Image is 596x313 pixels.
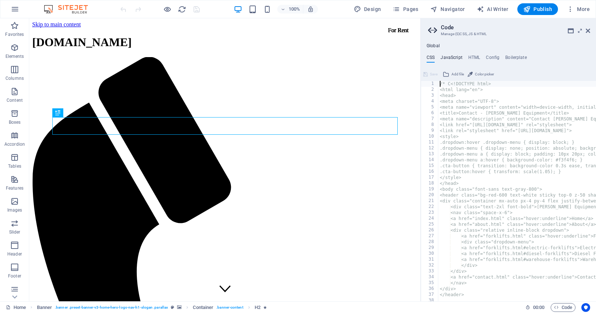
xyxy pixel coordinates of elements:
[163,5,172,14] button: Click here to leave preview mode and continue editing
[451,70,464,79] span: Add file
[441,55,462,63] h4: JavaScript
[421,298,439,303] div: 38
[7,97,23,103] p: Content
[421,134,439,139] div: 10
[7,207,22,213] p: Images
[475,70,494,79] span: Color picker
[307,6,314,12] i: On resize automatically adjust zoom level to fit chosen device.
[37,303,52,312] span: Click to select. Double-click to edit
[5,75,24,81] p: Columns
[3,3,52,9] a: Skip to main content
[421,169,439,175] div: 16
[421,268,439,274] div: 33
[255,303,260,312] span: Click to select. Double-click to edit
[468,55,480,63] h4: HTML
[554,303,572,312] span: Code
[5,53,24,59] p: Elements
[523,5,552,13] span: Publish
[177,305,181,309] i: This element contains a background
[354,5,381,13] span: Design
[6,303,26,312] a: Click to cancel selection. Double-click to open Pages
[486,55,499,63] h4: Config
[477,5,509,13] span: AI Writer
[5,31,24,37] p: Favorites
[421,157,439,163] div: 14
[564,3,593,15] button: More
[421,210,439,216] div: 23
[421,151,439,157] div: 13
[9,229,20,235] p: Slider
[421,87,439,93] div: 2
[421,122,439,128] div: 8
[421,139,439,145] div: 11
[427,3,468,15] button: Navigator
[288,5,300,14] h6: 100%
[421,292,439,298] div: 37
[171,305,174,309] i: This element is a customizable preset
[421,286,439,292] div: 36
[421,262,439,268] div: 32
[263,305,267,309] i: Element contains an animation
[421,116,439,122] div: 7
[216,303,243,312] span: . banner-content
[9,119,21,125] p: Boxes
[533,303,544,312] span: 00 00
[277,5,303,14] button: 100%
[421,233,439,239] div: 27
[421,227,439,233] div: 26
[581,303,590,312] button: Usercentrics
[421,186,439,192] div: 19
[421,104,439,110] div: 5
[421,257,439,262] div: 31
[421,192,439,198] div: 20
[567,5,590,13] span: More
[525,303,545,312] h6: Session time
[474,3,511,15] button: AI Writer
[421,110,439,116] div: 6
[351,3,384,15] button: Design
[421,251,439,257] div: 30
[421,175,439,180] div: 17
[441,24,590,31] h2: Code
[55,303,168,312] span: . banner .preset-banner-v3-home-hero-logo-nav-h1-slogan .parallax
[7,251,22,257] p: Header
[193,303,213,312] span: Click to select. Double-click to edit
[466,70,495,79] button: Color picker
[517,3,558,15] button: Publish
[421,81,439,87] div: 1
[351,3,384,15] div: Design (Ctrl+Alt+Y)
[421,128,439,134] div: 9
[551,303,576,312] button: Code
[421,216,439,221] div: 24
[441,31,576,37] h3: Manage (S)CSS, JS & HTML
[8,273,21,279] p: Footer
[42,5,97,14] img: Editor Logo
[427,55,435,63] h4: CSS
[6,185,23,191] p: Features
[393,5,418,13] span: Pages
[421,221,439,227] div: 25
[505,55,527,63] h4: Boilerplate
[177,5,186,14] button: reload
[421,280,439,286] div: 35
[421,98,439,104] div: 4
[390,3,421,15] button: Pages
[178,5,186,14] i: Reload page
[421,204,439,210] div: 22
[37,303,267,312] nav: breadcrumb
[4,141,25,147] p: Accordion
[430,5,465,13] span: Navigator
[442,70,465,79] button: Add file
[421,239,439,245] div: 28
[421,245,439,251] div: 29
[421,163,439,169] div: 15
[421,274,439,280] div: 34
[421,180,439,186] div: 18
[353,6,385,18] div: For Rent
[421,198,439,204] div: 21
[421,145,439,151] div: 12
[427,43,440,49] h4: Global
[8,163,21,169] p: Tables
[538,305,539,310] span: :
[421,93,439,98] div: 3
